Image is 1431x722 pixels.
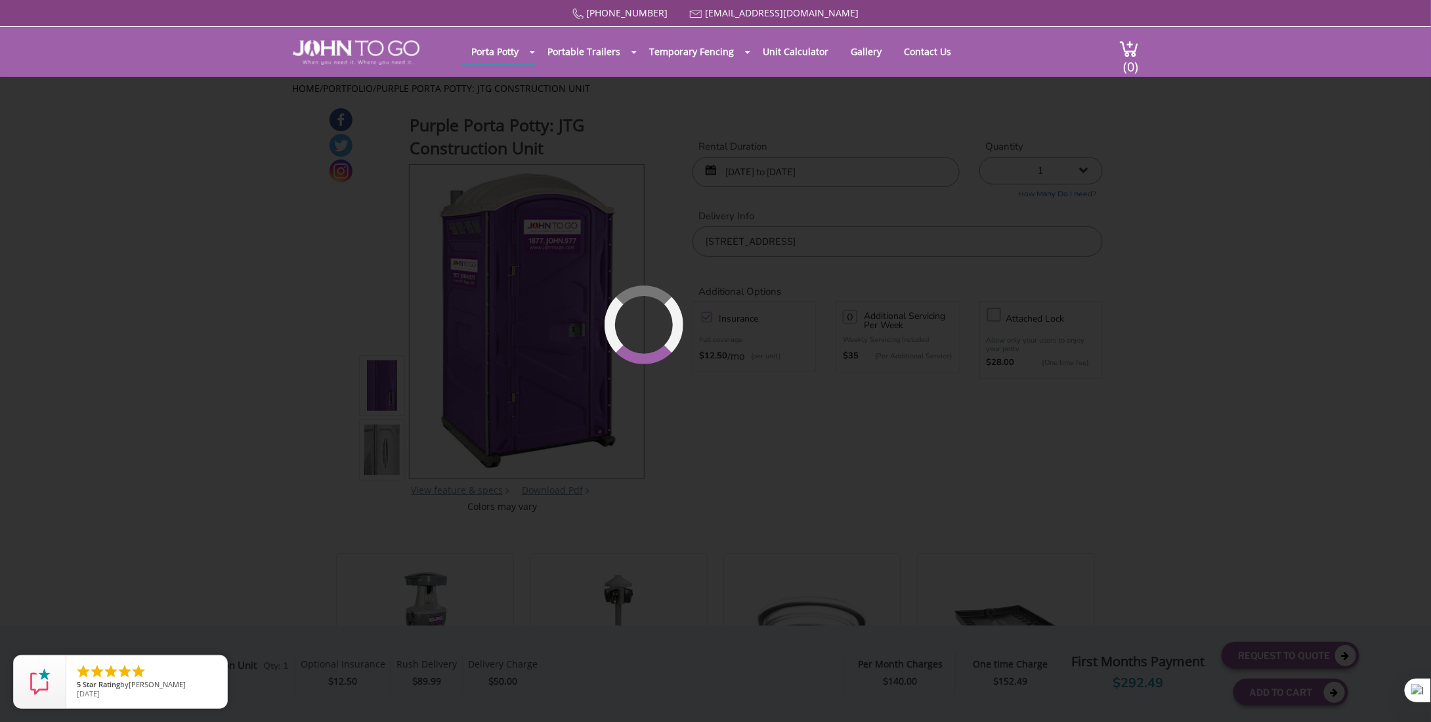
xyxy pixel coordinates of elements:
[131,664,146,679] li: 
[77,679,81,689] span: 5
[77,681,217,690] span: by
[89,664,105,679] li: 
[572,9,584,20] img: Call
[293,40,419,65] img: JOHN to go
[461,39,528,64] a: Porta Potty
[75,664,91,679] li: 
[83,679,120,689] span: Star Rating
[586,7,668,19] a: [PHONE_NUMBER]
[77,689,100,698] span: [DATE]
[103,664,119,679] li: 
[639,39,744,64] a: Temporary Fencing
[1119,40,1139,58] img: cart a
[117,664,133,679] li: 
[538,39,630,64] a: Portable Trailers
[27,669,53,695] img: Review Rating
[129,679,186,689] span: [PERSON_NAME]
[841,39,891,64] a: Gallery
[894,39,961,64] a: Contact Us
[690,10,702,18] img: Mail
[753,39,838,64] a: Unit Calculator
[705,7,859,19] a: [EMAIL_ADDRESS][DOMAIN_NAME]
[1123,47,1139,75] span: (0)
